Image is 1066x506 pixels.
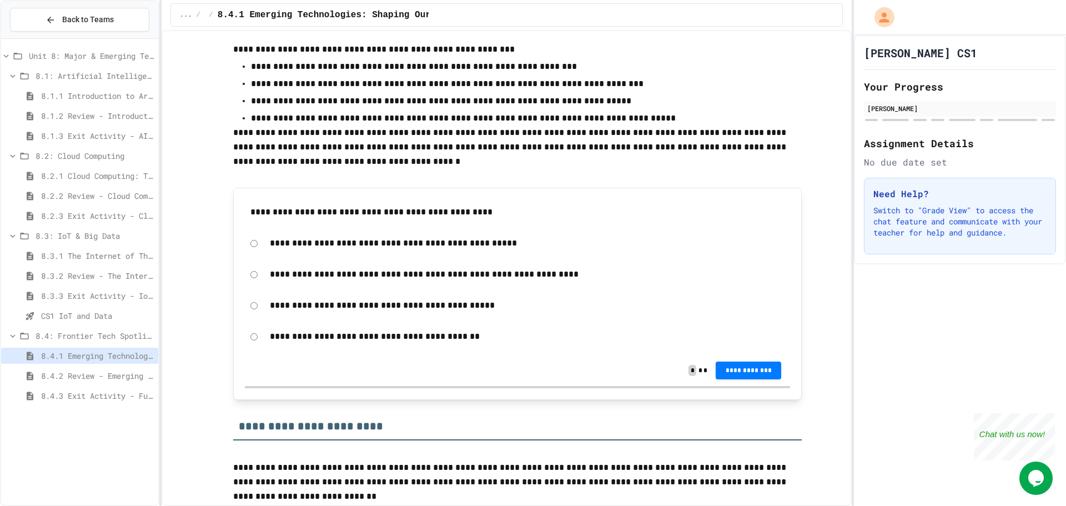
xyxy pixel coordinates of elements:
[864,136,1056,151] h2: Assignment Details
[864,79,1056,94] h2: Your Progress
[41,290,154,302] span: 8.3.3 Exit Activity - IoT Data Detective Challenge
[62,14,114,26] span: Back to Teams
[29,50,154,62] span: Unit 8: Major & Emerging Technologies
[209,11,213,19] span: /
[218,8,511,22] span: 8.4.1 Emerging Technologies: Shaping Our Digital Future
[864,45,977,61] h1: [PERSON_NAME] CS1
[1019,462,1055,495] iframe: chat widget
[873,187,1047,201] h3: Need Help?
[41,170,154,182] span: 8.2.1 Cloud Computing: Transforming the Digital World
[41,210,154,222] span: 8.2.3 Exit Activity - Cloud Service Detective
[41,390,154,402] span: 8.4.3 Exit Activity - Future Tech Challenge
[36,230,154,242] span: 8.3: IoT & Big Data
[196,11,200,19] span: /
[41,250,154,262] span: 8.3.1 The Internet of Things and Big Data: Our Connected Digital World
[873,205,1047,238] p: Switch to "Grade View" to access the chat feature and communicate with your teacher for help and ...
[10,8,149,32] button: Back to Teams
[867,103,1053,113] div: [PERSON_NAME]
[41,270,154,282] span: 8.3.2 Review - The Internet of Things and Big Data
[974,413,1055,460] iframe: chat widget
[41,350,154,362] span: 8.4.1 Emerging Technologies: Shaping Our Digital Future
[36,150,154,162] span: 8.2: Cloud Computing
[41,110,154,122] span: 8.1.2 Review - Introduction to Artificial Intelligence
[41,130,154,142] span: 8.1.3 Exit Activity - AI Detective
[41,190,154,202] span: 8.2.2 Review - Cloud Computing
[41,310,154,322] span: CS1 IoT and Data
[41,370,154,382] span: 8.4.2 Review - Emerging Technologies: Shaping Our Digital Future
[864,156,1056,169] div: No due date set
[41,90,154,102] span: 8.1.1 Introduction to Artificial Intelligence
[180,11,192,19] span: ...
[36,70,154,82] span: 8.1: Artificial Intelligence Basics
[36,330,154,342] span: 8.4: Frontier Tech Spotlight
[863,4,897,30] div: My Account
